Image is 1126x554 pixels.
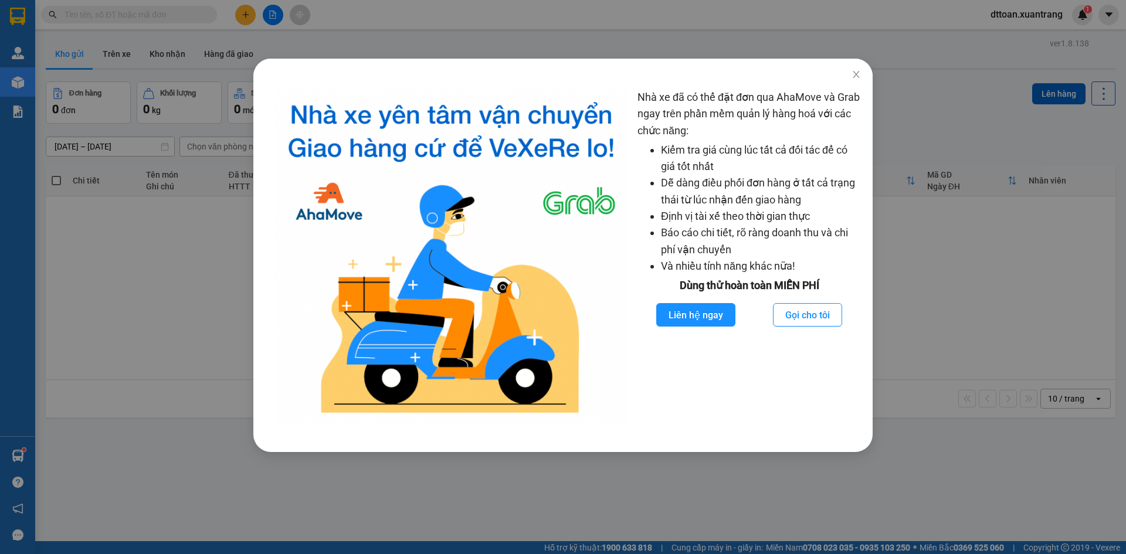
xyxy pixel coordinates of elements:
[785,308,830,322] span: Gọi cho tôi
[840,59,873,91] button: Close
[274,89,628,423] img: logo
[661,258,861,274] li: Và nhiều tính năng khác nữa!
[852,70,861,79] span: close
[669,308,723,322] span: Liên hệ ngay
[661,142,861,175] li: Kiểm tra giá cùng lúc tất cả đối tác để có giá tốt nhất
[637,89,861,423] div: Nhà xe đã có thể đặt đơn qua AhaMove và Grab ngay trên phần mềm quản lý hàng hoá với các chức năng:
[773,303,842,327] button: Gọi cho tôi
[637,277,861,294] div: Dùng thử hoàn toàn MIỄN PHÍ
[661,225,861,258] li: Báo cáo chi tiết, rõ ràng doanh thu và chi phí vận chuyển
[661,208,861,225] li: Định vị tài xế theo thời gian thực
[661,175,861,208] li: Dễ dàng điều phối đơn hàng ở tất cả trạng thái từ lúc nhận đến giao hàng
[656,303,735,327] button: Liên hệ ngay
